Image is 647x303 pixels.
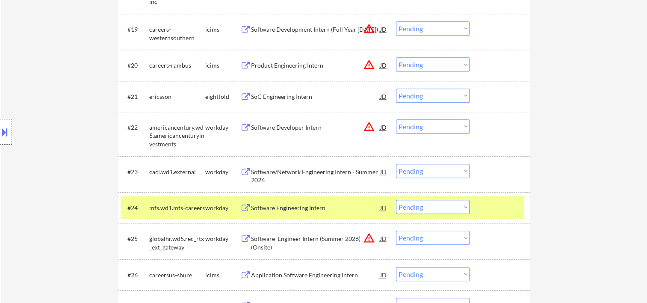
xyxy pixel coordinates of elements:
[251,25,380,34] div: Software Development Intern (Full Year [DATE])
[149,25,205,42] div: careers-westernsouthern
[379,164,388,179] div: JD
[205,92,240,101] div: eightfold
[127,235,142,243] div: #25
[205,61,240,70] div: icims
[149,168,205,176] div: caci.wd1.external
[149,271,205,279] div: careersus-shure
[363,232,375,244] button: warning_amber
[379,231,388,246] div: JD
[205,25,240,34] div: icims
[363,23,375,35] button: warning_amber
[379,267,388,282] div: JD
[205,235,240,243] div: workday
[251,61,380,70] div: Product Engineering Intern
[363,59,375,71] button: warning_amber
[251,92,380,101] div: SoC Engineering Intern
[149,92,205,101] div: ericsson
[251,204,380,212] div: Software Engineering Intern
[149,123,205,149] div: americancentury.wd5.americancenturyinvestments
[149,235,205,251] div: globalhr.wd5.rec_rtx_ext_gateway
[127,25,142,34] div: #19
[379,57,388,73] div: JD
[379,200,388,215] div: JD
[251,168,380,184] div: Software/Network Engineering Intern - Summer 2026
[127,271,142,279] div: #26
[205,123,240,132] div: workday
[363,121,375,133] button: warning_amber
[205,168,240,176] div: workday
[251,235,380,251] div: Software Engineer Intern (Summer 2026) (Onsite)
[205,271,240,279] div: icims
[251,123,380,132] div: Software Developer Intern
[251,271,380,279] div: Application Software Engineering Intern
[149,204,205,212] div: mfs.wd1.mfs-careers
[379,119,388,135] div: JD
[379,89,388,104] div: JD
[379,21,388,37] div: JD
[205,204,240,212] div: workday
[149,61,205,70] div: careers-rambus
